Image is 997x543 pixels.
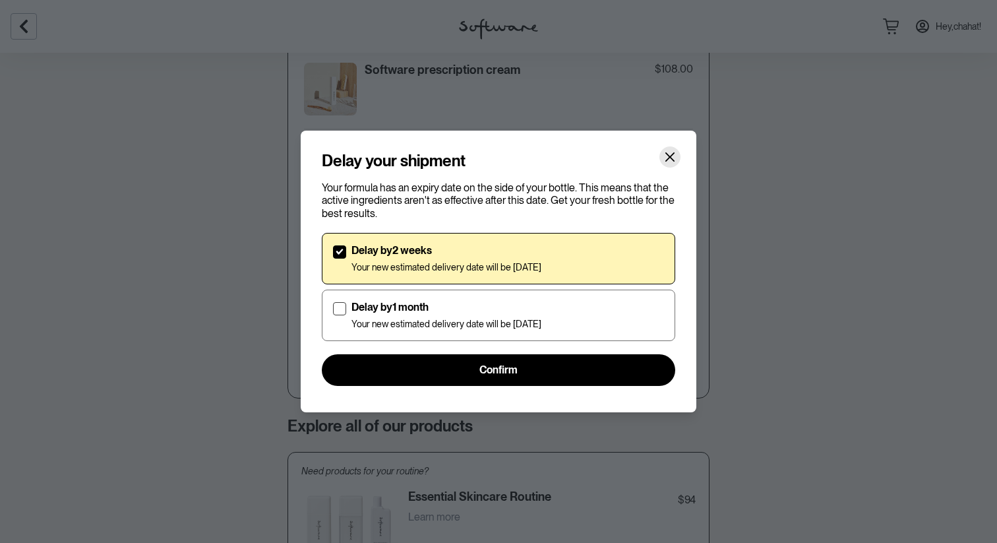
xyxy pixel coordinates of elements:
button: Confirm [322,354,675,386]
h4: Delay your shipment [322,152,466,171]
p: Your new estimated delivery date will be [DATE] [351,262,541,273]
span: Confirm [479,364,518,376]
button: Close [659,146,680,168]
p: Your new estimated delivery date will be [DATE] [351,319,541,330]
p: Your formula has an expiry date on the side of your bottle. This means that the active ingredient... [322,181,675,220]
p: Delay by 2 weeks [351,244,541,257]
p: Delay by 1 month [351,301,541,313]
